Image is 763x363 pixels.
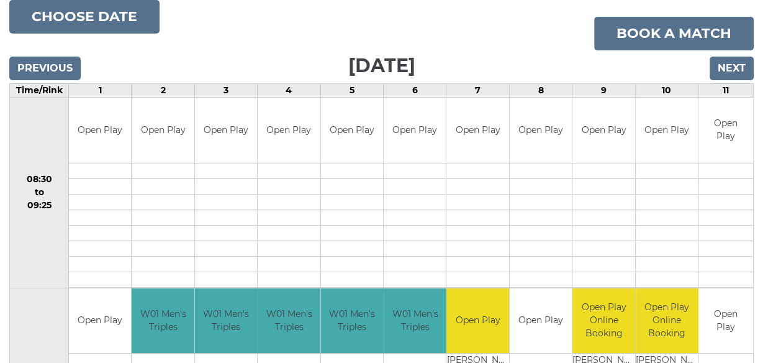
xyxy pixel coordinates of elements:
td: W01 Men's Triples [321,288,384,354]
a: Book a match [594,17,754,50]
td: Open Play [321,98,383,163]
td: 7 [446,84,509,98]
td: W01 Men's Triples [384,288,446,354]
td: 2 [132,84,194,98]
td: W01 Men's Triples [195,288,258,354]
td: 1 [69,84,132,98]
td: 3 [194,84,257,98]
td: 08:30 to 09:25 [10,98,69,288]
td: Open Play [572,98,634,163]
td: 8 [509,84,572,98]
td: 10 [635,84,698,98]
td: Open Play [69,98,131,163]
td: Open Play [132,98,194,163]
td: Open Play [258,98,320,163]
td: Open Play Online Booking [636,288,698,354]
td: Time/Rink [10,84,69,98]
td: Open Play [698,288,753,354]
td: W01 Men's Triples [132,288,194,354]
td: 11 [698,84,753,98]
td: Open Play [446,288,509,354]
td: Open Play Online Booking [572,288,635,354]
td: Open Play [636,98,698,163]
td: Open Play [384,98,446,163]
td: 5 [320,84,383,98]
input: Previous [9,57,81,80]
td: Open Play [510,98,572,163]
input: Next [710,57,754,80]
td: Open Play [698,98,753,163]
td: Open Play [195,98,257,163]
td: Open Play [510,288,572,354]
td: 4 [258,84,320,98]
td: Open Play [69,288,131,354]
td: 6 [384,84,446,98]
td: 9 [572,84,635,98]
td: Open Play [446,98,508,163]
td: W01 Men's Triples [258,288,320,354]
